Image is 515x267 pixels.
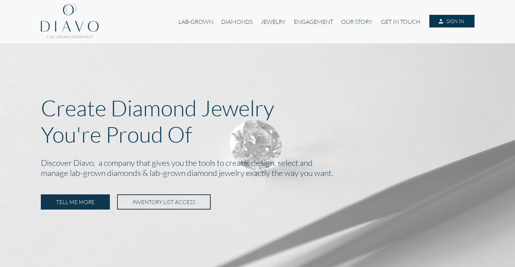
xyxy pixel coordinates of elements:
[377,15,424,29] a: GET IN TOUCH
[337,15,377,29] a: OUR STORY
[41,95,475,147] p: Create Diamond Jewelry You're Proud Of
[257,15,289,29] a: JEWELRY
[217,15,257,29] a: DIAMONDS
[117,194,211,210] a: INVENTORY LIST ACCESS
[175,15,217,29] a: LAB-GROWN
[41,194,110,210] a: TELL ME MORE
[429,15,474,28] a: SIGN IN
[41,156,475,181] h2: Discover Diavo, a company that gives you the tools to create, design, select and manage lab-grown...
[290,15,337,29] a: ENGAGEMENT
